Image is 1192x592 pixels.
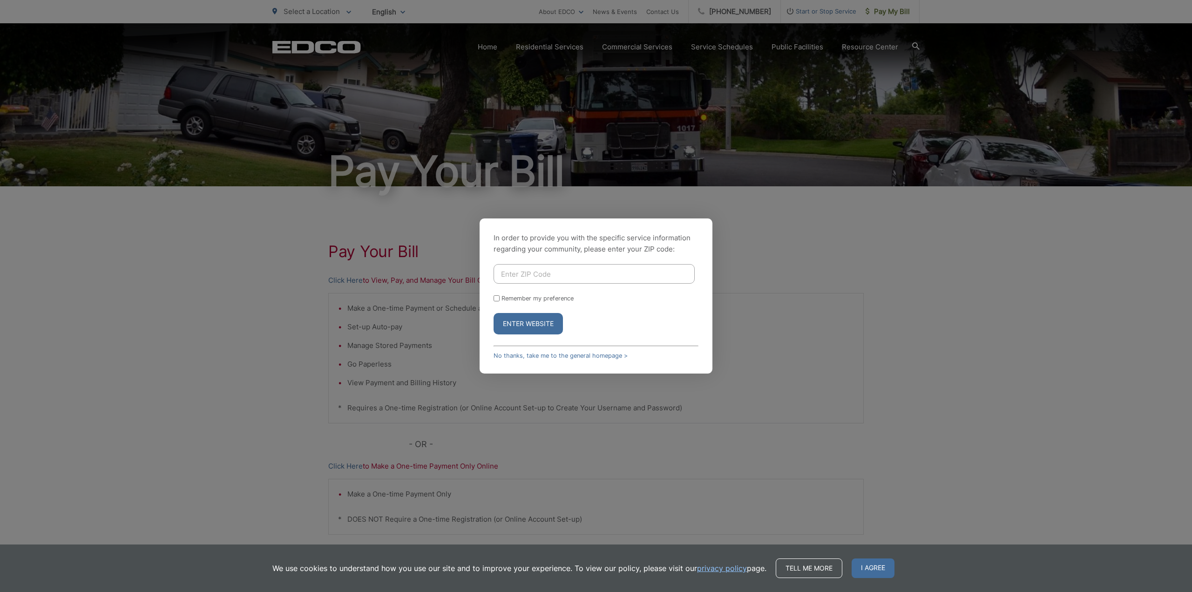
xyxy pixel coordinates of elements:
[776,558,842,578] a: Tell me more
[501,295,574,302] label: Remember my preference
[494,352,628,359] a: No thanks, take me to the general homepage >
[494,264,695,284] input: Enter ZIP Code
[494,232,698,255] p: In order to provide you with the specific service information regarding your community, please en...
[494,313,563,334] button: Enter Website
[852,558,894,578] span: I agree
[272,563,766,574] p: We use cookies to understand how you use our site and to improve your experience. To view our pol...
[697,563,747,574] a: privacy policy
